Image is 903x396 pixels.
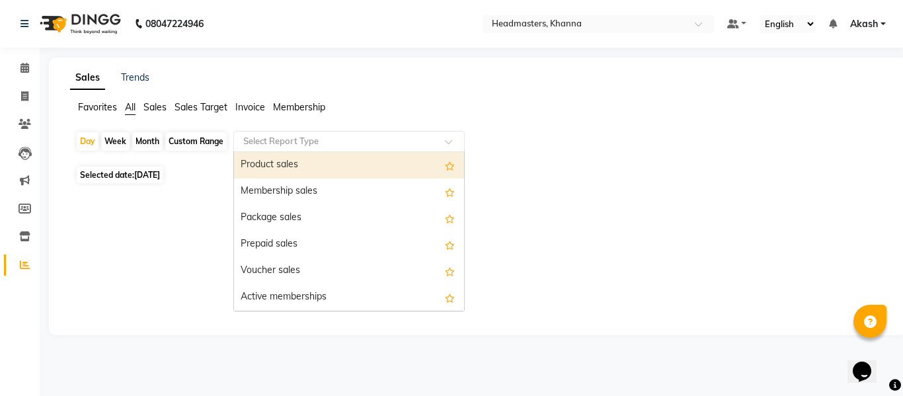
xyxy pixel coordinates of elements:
span: Add this report to Favorites List [445,290,455,305]
div: Prepaid sales [234,231,464,258]
iframe: chat widget [847,343,890,383]
div: Week [101,132,130,151]
span: [DATE] [134,170,160,180]
div: Custom Range [165,132,227,151]
div: Day [77,132,98,151]
span: Sales Target [175,101,227,113]
span: Favorites [78,101,117,113]
div: Active memberships [234,284,464,311]
span: Add this report to Favorites List [445,237,455,253]
span: Add this report to Favorites List [445,157,455,173]
div: Membership sales [234,178,464,205]
div: Month [132,132,163,151]
ng-dropdown-panel: Options list [233,151,465,311]
span: Akash [850,17,878,31]
span: Sales [143,101,167,113]
span: All [125,101,136,113]
span: Invoice [235,101,265,113]
span: Add this report to Favorites List [445,263,455,279]
a: Sales [70,66,105,90]
div: Product sales [234,152,464,178]
div: Package sales [234,205,464,231]
span: Add this report to Favorites List [445,184,455,200]
span: Add this report to Favorites List [445,210,455,226]
img: logo [34,5,124,42]
b: 08047224946 [145,5,204,42]
div: Voucher sales [234,258,464,284]
a: Trends [121,71,149,83]
span: Selected date: [77,167,163,183]
span: Membership [273,101,325,113]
